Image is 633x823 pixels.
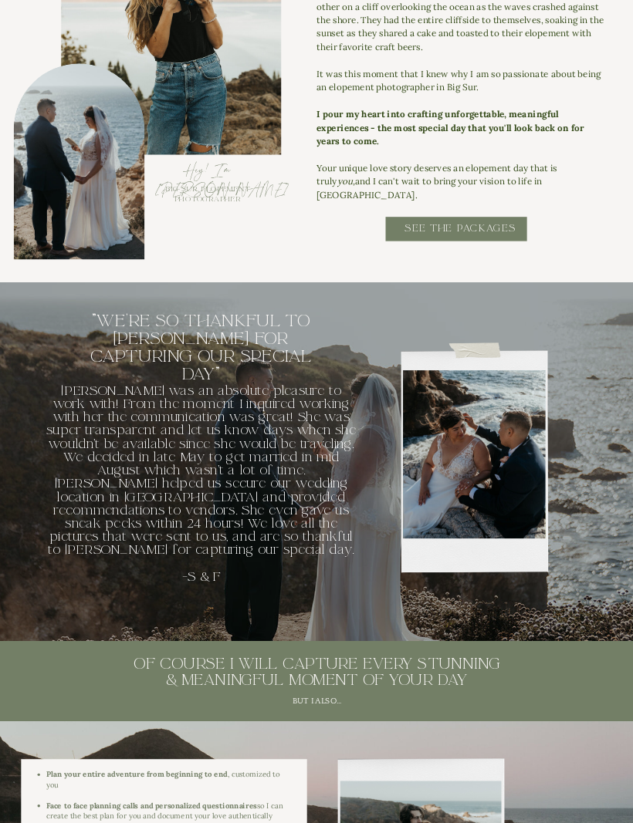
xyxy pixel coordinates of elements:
i: you, [337,175,355,187]
a: SEE THE PACKAGES [354,221,567,245]
b: Plan your entire adventure from beginning to end [46,770,227,779]
h3: "we're so thankful to [PERSON_NAME] for capturing our special day" [83,312,319,370]
h3: but i also... [284,695,350,706]
b: Face to face planning calls and personalized questionnaires [46,801,257,810]
b: I pour my heart into crafting unforgettable, meaningful experiences - the most special day that y... [316,108,584,147]
h2: of course I will capture every stunning & meaningful moment of your day [128,656,506,690]
p: Hey! I'm [PERSON_NAME] [157,161,259,180]
p: [PERSON_NAME] was an absolute pleasure to work with! From the moment I inquired working with her ... [46,384,356,582]
h3: big sur elopement photographer [134,184,281,207]
li: so I can create the best plan for you and document your love authentically [46,801,283,821]
li: , customized to you [46,770,283,791]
